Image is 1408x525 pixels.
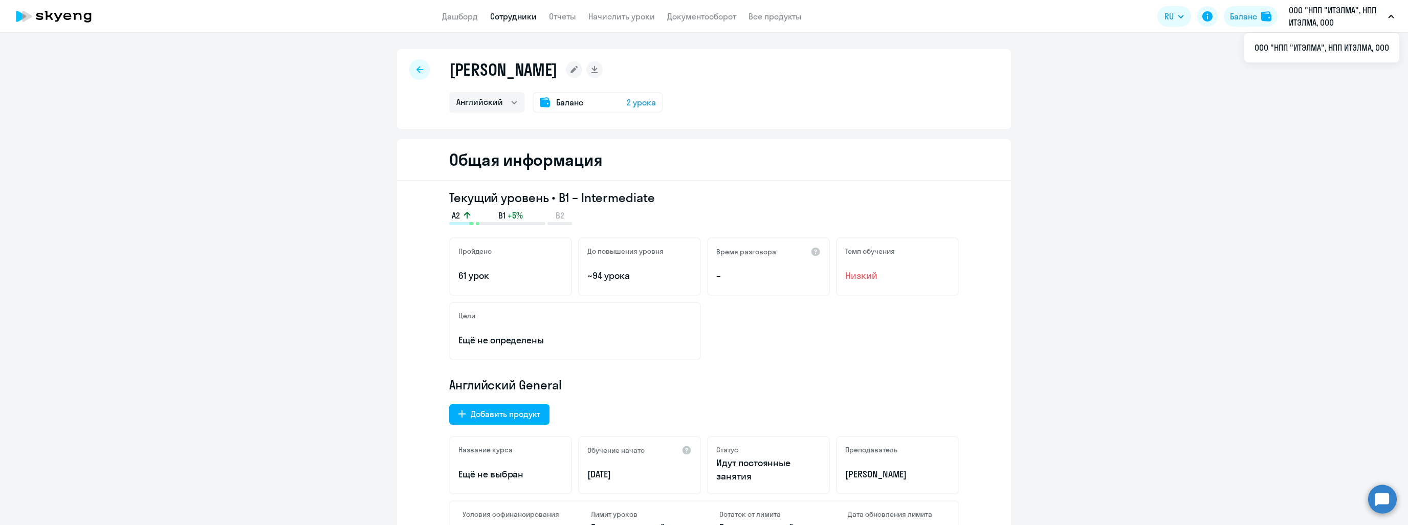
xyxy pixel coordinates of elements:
[587,446,645,455] h5: Обучение начато
[1157,6,1191,27] button: RU
[442,11,478,21] a: Дашборд
[716,445,738,454] h5: Статус
[449,59,558,80] h1: [PERSON_NAME]
[1244,33,1399,62] ul: RU
[490,11,537,21] a: Сотрудники
[463,510,560,519] h4: Условия софинансирования
[716,269,821,282] p: –
[498,210,505,221] span: B1
[458,334,692,347] p: Ещё не определены
[556,96,583,108] span: Баланс
[845,468,950,481] p: [PERSON_NAME]
[845,247,895,256] h5: Темп обучения
[458,247,492,256] h5: Пройдено
[716,456,821,483] p: Идут постоянные занятия
[556,210,564,221] span: B2
[845,445,897,454] h5: Преподаватель
[458,468,563,481] p: Ещё не выбран
[449,149,602,170] h2: Общая информация
[716,247,776,256] h5: Время разговора
[719,510,817,519] h4: Остаток от лимита
[587,269,692,282] p: ~94 урока
[458,445,513,454] h5: Название курса
[848,510,945,519] h4: Дата обновления лимита
[627,96,656,108] span: 2 урока
[471,408,540,420] div: Добавить продукт
[749,11,802,21] a: Все продукты
[449,377,562,393] span: Английский General
[458,269,563,282] p: 61 урок
[449,189,959,206] h3: Текущий уровень • B1 – Intermediate
[452,210,460,221] span: A2
[1164,10,1174,23] span: RU
[1289,4,1384,29] p: ООО "НПП "ИТЭЛМА", НПП ИТЭЛМА, ООО
[508,210,523,221] span: +5%
[587,247,664,256] h5: До повышения уровня
[587,468,692,481] p: [DATE]
[1224,6,1278,27] button: Балансbalance
[845,269,950,282] span: Низкий
[458,311,475,320] h5: Цели
[588,11,655,21] a: Начислить уроки
[1284,4,1399,29] button: ООО "НПП "ИТЭЛМА", НПП ИТЭЛМА, ООО
[549,11,576,21] a: Отчеты
[449,404,549,425] button: Добавить продукт
[591,510,689,519] h4: Лимит уроков
[1230,10,1257,23] div: Баланс
[1261,11,1271,21] img: balance
[667,11,736,21] a: Документооборот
